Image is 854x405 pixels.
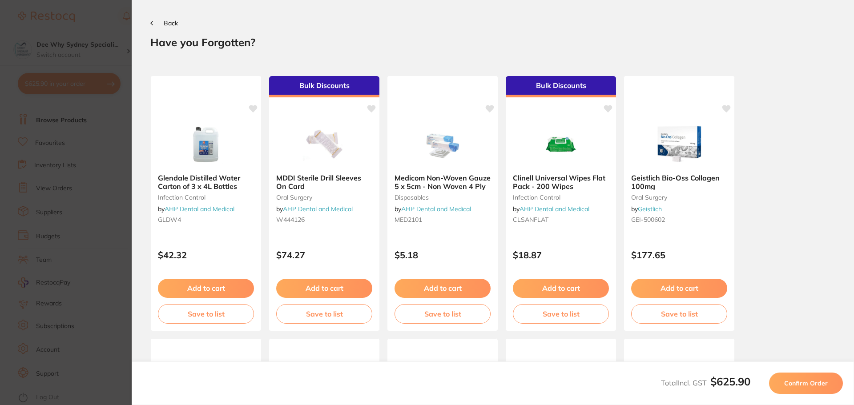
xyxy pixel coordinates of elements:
a: Geistlich [638,205,662,213]
small: W444126 [276,216,372,223]
small: MED2101 [395,216,491,223]
a: AHP Dental and Medical [520,205,589,213]
small: infection control [513,194,609,201]
img: MDDI Sterile Drill Sleeves On Card [295,122,353,167]
button: Save to list [395,304,491,324]
small: infection control [158,194,254,201]
button: Add to cart [631,279,727,297]
img: Clinell Universal Wipes Flat Pack - 200 Wipes [532,122,590,167]
button: Save to list [513,304,609,324]
span: by [395,205,471,213]
img: Geistlich Bio-Oss Collagen 100mg [650,122,708,167]
span: by [631,205,662,213]
p: $5.18 [395,250,491,260]
small: CLSANFLAT [513,216,609,223]
small: disposables [395,194,491,201]
button: Add to cart [513,279,609,297]
span: by [513,205,589,213]
small: oral surgery [276,194,372,201]
button: Add to cart [158,279,254,297]
a: AHP Dental and Medical [401,205,471,213]
small: GEI-500602 [631,216,727,223]
button: Add to cart [276,279,372,297]
b: Geistlich Bio-Oss Collagen 100mg [631,174,727,190]
div: Bulk Discounts [269,76,379,97]
button: Back [150,20,178,27]
b: Clinell Universal Wipes Flat Pack - 200 Wipes [513,174,609,190]
span: Back [164,19,178,27]
span: Total Incl. GST [661,378,750,387]
span: by [158,205,234,213]
b: Glendale Distilled Water Carton of 3 x 4L Bottles [158,174,254,190]
b: $625.90 [710,375,750,388]
img: Glendale Distilled Water Carton of 3 x 4L Bottles [177,122,235,167]
button: Save to list [276,304,372,324]
div: Bulk Discounts [506,76,616,97]
span: by [276,205,353,213]
b: Medicom Non-Woven Gauze 5 x 5cm - Non Woven 4 Ply [395,174,491,190]
small: GLDW4 [158,216,254,223]
p: $42.32 [158,250,254,260]
img: Medicom Non-Woven Gauze 5 x 5cm - Non Woven 4 Ply [414,122,471,167]
b: MDDI Sterile Drill Sleeves On Card [276,174,372,190]
p: $74.27 [276,250,372,260]
button: Confirm Order [769,373,843,394]
a: AHP Dental and Medical [283,205,353,213]
button: Add to cart [395,279,491,297]
span: Confirm Order [784,379,828,387]
p: $177.65 [631,250,727,260]
a: AHP Dental and Medical [165,205,234,213]
p: $18.87 [513,250,609,260]
button: Save to list [158,304,254,324]
small: oral surgery [631,194,727,201]
h2: Have you Forgotten? [150,36,835,49]
button: Save to list [631,304,727,324]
